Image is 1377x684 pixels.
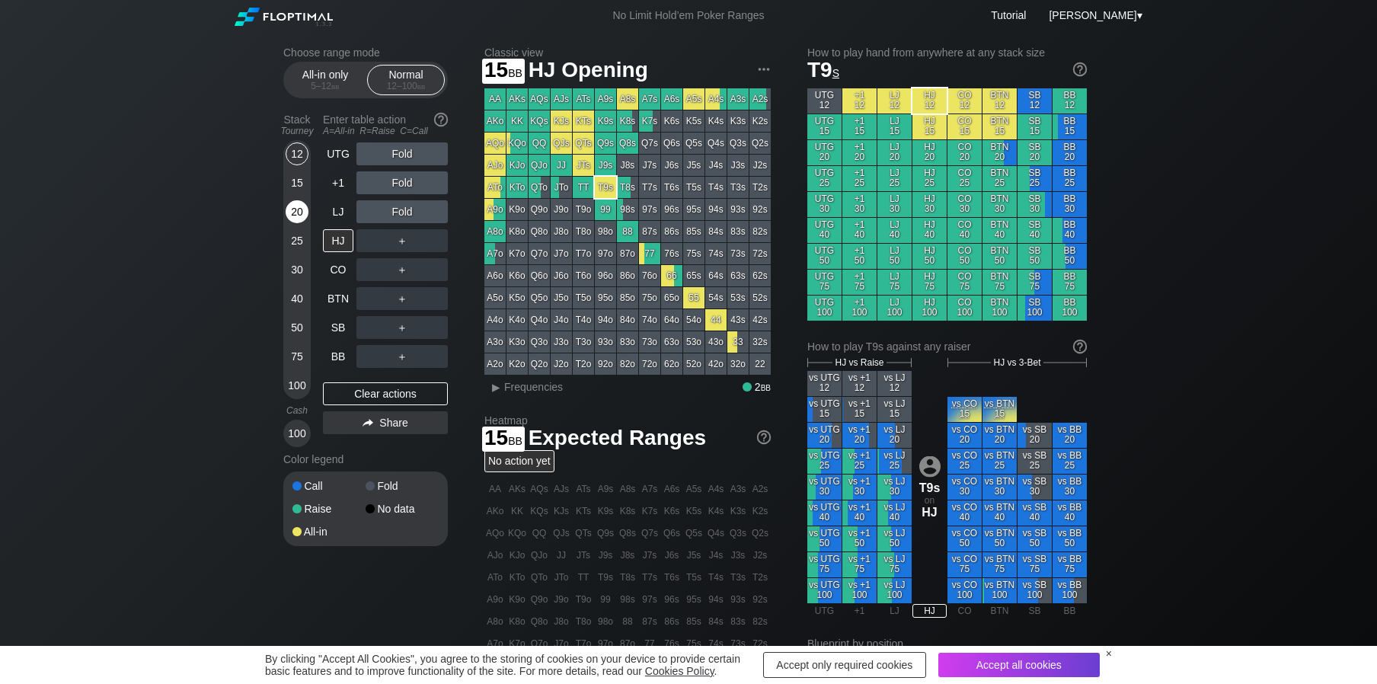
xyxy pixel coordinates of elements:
div: A8s [617,88,638,110]
div: 96s [661,199,682,220]
div: K7s [639,110,660,132]
div: ＋ [356,287,448,310]
div: LJ 25 [877,166,912,191]
div: HJ 25 [912,166,947,191]
div: JJ [551,155,572,176]
div: AKo [484,110,506,132]
div: +1 20 [842,140,877,165]
div: How to play T9s against any raiser [807,340,1087,353]
div: 75 [286,345,308,368]
div: 94o [595,309,616,331]
div: +1 15 [842,114,877,139]
div: ATs [573,88,594,110]
div: J5s [683,155,704,176]
div: 77 [639,243,660,264]
div: CO 12 [947,88,982,113]
div: BTN 75 [982,270,1017,295]
div: CO 100 [947,296,982,321]
div: T6o [573,265,594,286]
div: 15 [286,171,308,194]
div: LJ 15 [877,114,912,139]
h2: How to play hand from anywhere at any stack size [807,46,1087,59]
div: Q9s [595,133,616,154]
div: 74o [639,309,660,331]
div: HJ 75 [912,270,947,295]
div: 55 [683,287,704,308]
img: help.32db89a4.svg [433,111,449,128]
div: KTs [573,110,594,132]
div: T2o [573,353,594,375]
div: +1 50 [842,244,877,269]
div: 65s [683,265,704,286]
div: SB 20 [1018,140,1052,165]
div: 87s [639,221,660,242]
div: A4s [705,88,727,110]
div: T4s [705,177,727,198]
span: bb [508,63,522,80]
div: TT [573,177,594,198]
div: Fold [356,200,448,223]
div: LJ 75 [877,270,912,295]
div: A8o [484,221,506,242]
div: 83o [617,331,638,353]
div: No data [366,503,439,514]
div: J4o [551,309,572,331]
div: K9s [595,110,616,132]
div: +1 [323,171,353,194]
div: HJ 50 [912,244,947,269]
div: 65o [661,287,682,308]
div: BTN 50 [982,244,1017,269]
div: Q3s [727,133,749,154]
div: BTN 15 [982,114,1017,139]
div: 73s [727,243,749,264]
div: HJ 15 [912,114,947,139]
div: × [1106,647,1112,660]
div: AQo [484,133,506,154]
div: 85s [683,221,704,242]
img: help.32db89a4.svg [756,429,772,446]
div: 66 [661,265,682,286]
div: Tourney [277,126,317,136]
div: Raise [292,503,366,514]
div: BB 30 [1053,192,1087,217]
div: J7s [639,155,660,176]
div: BB 40 [1053,218,1087,243]
div: T7s [639,177,660,198]
div: SB 12 [1018,88,1052,113]
div: T5o [573,287,594,308]
div: A6s [661,88,682,110]
div: 95o [595,287,616,308]
div: QJo [529,155,550,176]
div: CO 15 [947,114,982,139]
div: 84s [705,221,727,242]
div: 73o [639,331,660,353]
a: Tutorial [991,9,1026,21]
div: K8s [617,110,638,132]
div: J4s [705,155,727,176]
div: HJ [323,229,353,252]
div: A2o [484,353,506,375]
div: ＋ [356,229,448,252]
div: BTN 12 [982,88,1017,113]
div: 82s [749,221,771,242]
div: Q9o [529,199,550,220]
div: 64o [661,309,682,331]
div: K8o [506,221,528,242]
div: 63o [661,331,682,353]
div: BTN 25 [982,166,1017,191]
div: KQs [529,110,550,132]
div: +1 75 [842,270,877,295]
div: HJ 100 [912,296,947,321]
div: K5s [683,110,704,132]
div: SB 40 [1018,218,1052,243]
div: BTN 100 [982,296,1017,321]
h2: Choose range mode [283,46,448,59]
a: Cookies Policy [645,665,714,677]
div: Q8o [529,221,550,242]
div: 53s [727,287,749,308]
div: QTs [573,133,594,154]
div: JTs [573,155,594,176]
div: AJo [484,155,506,176]
div: AQs [529,88,550,110]
div: 84o [617,309,638,331]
